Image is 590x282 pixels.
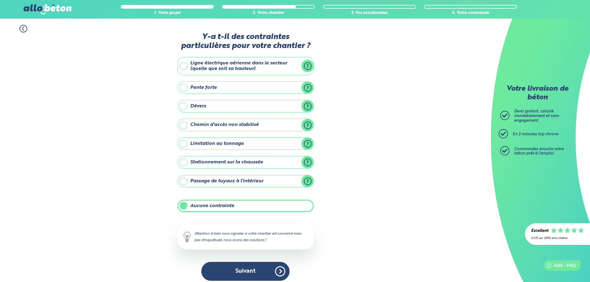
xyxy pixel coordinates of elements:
label: Stationnement sur la chaussée [177,156,314,168]
label: Chemin d'accès non stabilisé [177,119,314,131]
label: Limitation au tonnage [177,137,314,150]
div: 2. Votre chantier [222,11,315,15]
label: Y-a t-il des contraintes particulières pour votre chantier ? [177,33,314,51]
div: 1. Votre projet [121,11,214,15]
div: 4. Votre commande [424,11,517,15]
img: allobéton [24,4,71,14]
label: Dévers [177,100,314,112]
iframe: Help widget launcher [535,258,583,275]
label: Aucune contrainte [177,200,314,212]
div: 3. Vos coordonnées [323,11,416,15]
label: Passage de tuyaux à l'intérieur [177,175,314,187]
label: Ligne électrique aérienne dans le secteur (quelle que soit sa hauteur) [177,57,314,75]
button: Suivant [201,262,290,281]
label: Pente forte [177,81,314,94]
div: Attention à bien nous signaler si votre chantier est concerné mais pas d'inquiétude, nous avons d... [177,224,314,249]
